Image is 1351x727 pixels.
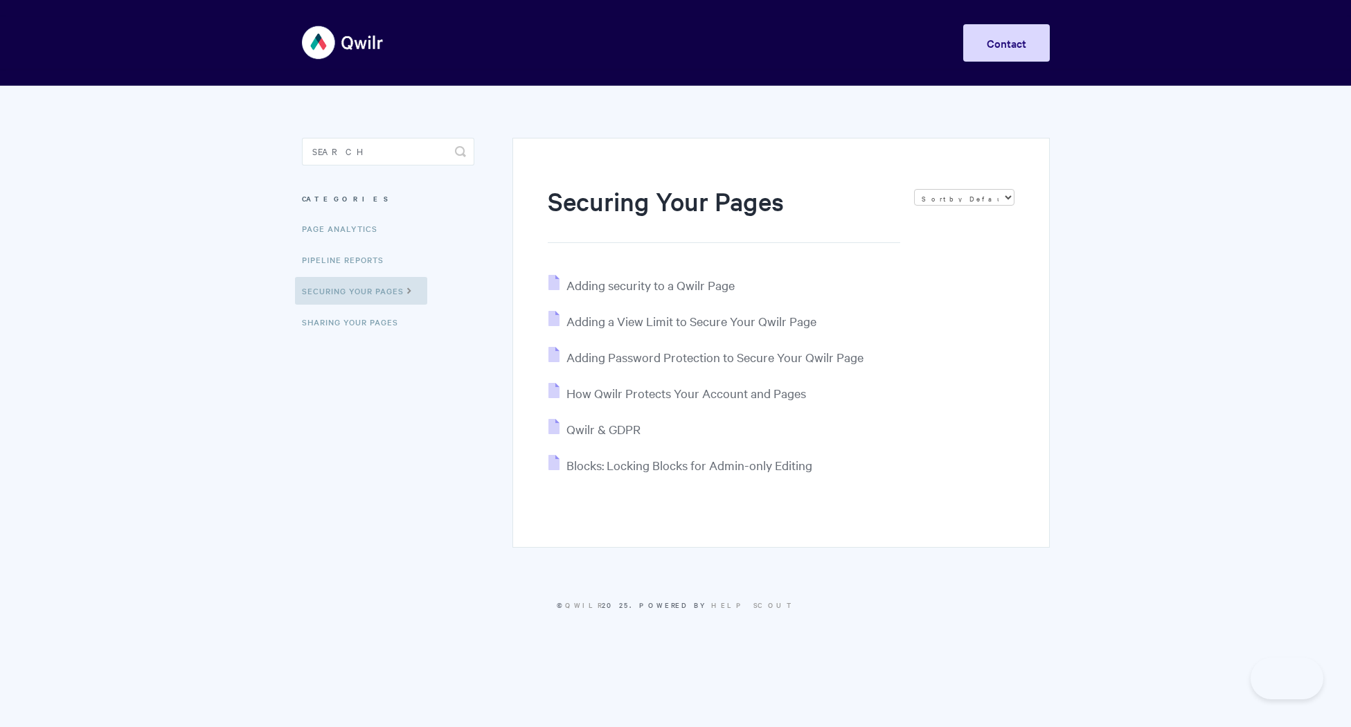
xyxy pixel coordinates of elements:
[963,24,1050,62] a: Contact
[565,600,602,610] a: Qwilr
[302,138,474,165] input: Search
[1251,658,1323,699] iframe: Toggle Customer Support
[302,215,388,242] a: Page Analytics
[566,349,864,365] span: Adding Password Protection to Secure Your Qwilr Page
[548,385,806,401] a: How Qwilr Protects Your Account and Pages
[566,457,812,473] span: Blocks: Locking Blocks for Admin-only Editing
[566,313,816,329] span: Adding a View Limit to Secure Your Qwilr Page
[548,457,812,473] a: Blocks: Locking Blocks for Admin-only Editing
[639,600,795,610] span: Powered by
[548,183,900,243] h1: Securing Your Pages
[711,600,795,610] a: Help Scout
[914,189,1014,206] select: Page reloads on selection
[295,277,427,305] a: Securing Your Pages
[566,385,806,401] span: How Qwilr Protects Your Account and Pages
[548,277,735,293] a: Adding security to a Qwilr Page
[302,186,474,211] h3: Categories
[302,246,394,273] a: Pipeline reports
[566,421,641,437] span: Qwilr & GDPR
[302,599,1050,611] p: © 2025.
[302,308,409,336] a: Sharing Your Pages
[548,349,864,365] a: Adding Password Protection to Secure Your Qwilr Page
[548,421,641,437] a: Qwilr & GDPR
[566,277,735,293] span: Adding security to a Qwilr Page
[548,313,816,329] a: Adding a View Limit to Secure Your Qwilr Page
[302,17,384,69] img: Qwilr Help Center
